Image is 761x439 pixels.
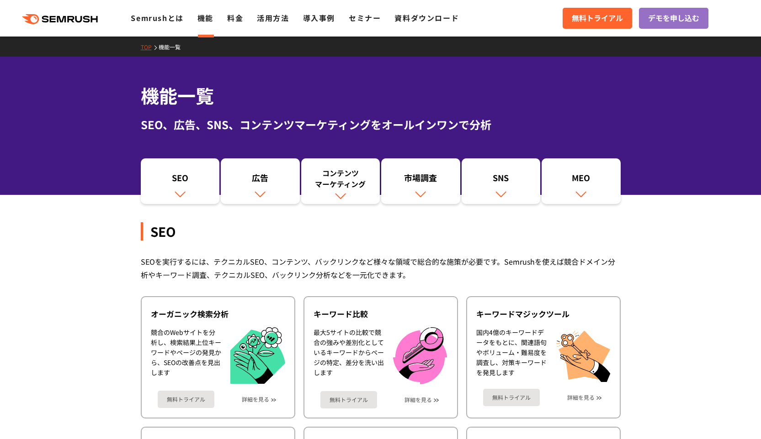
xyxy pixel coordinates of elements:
[145,172,215,188] div: SEO
[159,43,187,51] a: 機能一覧
[466,172,536,188] div: SNS
[572,12,623,24] span: 無料トライアル
[227,12,243,23] a: 料金
[151,308,285,319] div: オーガニック検索分析
[381,158,460,204] a: 市場調査
[404,397,432,403] a: 詳細を見る
[563,8,632,29] a: 無料トライアル
[476,327,547,382] div: 国内4億のキーワードデータをもとに、関連語句やボリューム・難易度を調査し、対策キーワードを発見します
[141,158,220,204] a: SEO
[314,308,448,319] div: キーワード比較
[158,391,214,408] a: 無料トライアル
[648,12,699,24] span: デモを申し込む
[131,12,183,23] a: Semrushとは
[639,8,708,29] a: デモを申し込む
[141,255,621,282] div: SEOを実行するには、テクニカルSEO、コンテンツ、バックリンクなど様々な領域で総合的な施策が必要です。Semrushを使えば競合ドメイン分析やキーワード調査、テクニカルSEO、バックリンク分析...
[546,172,616,188] div: MEO
[230,327,285,384] img: オーガニック検索分析
[141,82,621,109] h1: 機能一覧
[197,12,213,23] a: 機能
[306,167,376,189] div: コンテンツ マーケティング
[242,396,269,402] a: 詳細を見る
[301,158,380,204] a: コンテンツマーケティング
[567,394,595,401] a: 詳細を見る
[483,389,540,406] a: 無料トライアル
[151,327,221,384] div: 競合のWebサイトを分析し、検索結果上位キーワードやページの発見から、SEOの改善点を見出します
[556,327,611,382] img: キーワードマジックツール
[303,12,335,23] a: 導入事例
[257,12,289,23] a: 活用方法
[394,12,459,23] a: 資料ダウンロード
[141,222,621,240] div: SEO
[314,327,384,384] div: 最大5サイトの比較で競合の強みや差別化としているキーワードからページの特定、差分を洗い出します
[320,391,377,408] a: 無料トライアル
[393,327,447,384] img: キーワード比較
[476,308,611,319] div: キーワードマジックツール
[221,158,300,204] a: 広告
[225,172,295,188] div: 広告
[141,116,621,133] div: SEO、広告、SNS、コンテンツマーケティングをオールインワンで分析
[542,158,621,204] a: MEO
[141,43,159,51] a: TOP
[386,172,456,188] div: 市場調査
[462,158,541,204] a: SNS
[349,12,381,23] a: セミナー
